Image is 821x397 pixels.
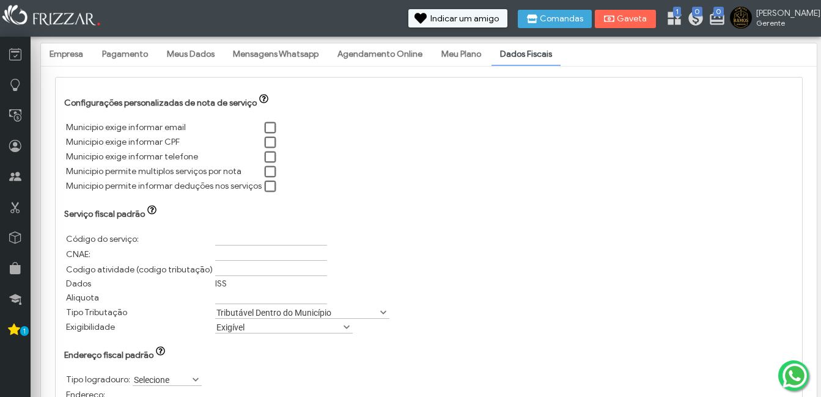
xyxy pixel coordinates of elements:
label: Tipo Tributação [66,307,127,318]
label: Exigível [215,321,342,333]
span: 1 [673,7,681,16]
a: 0 [709,10,721,29]
button: Comandas [518,10,592,28]
label: Municipio exige informar telefone [66,151,198,162]
span: 0 [692,7,702,16]
label: Municipio exige informar CPF [66,137,180,147]
span: 0 [713,7,724,16]
span: 1 [20,326,29,336]
span: Indicar um amigo [430,15,499,23]
button: ui-button [153,346,171,359]
label: Tipo logradouro: [66,374,130,385]
button: Gaveta [595,10,656,28]
h4: Configurações personalizadas de nota de serviço [64,94,793,108]
a: 0 [687,10,699,29]
label: Tributável Dentro do Município [215,307,378,318]
span: Comandas [540,15,583,23]
label: Codigo atividade (codigo tributação) [66,264,213,275]
span: Gaveta [617,15,647,23]
label: Dados [66,279,91,289]
a: Mensagens Whatsapp [224,44,327,65]
label: Municipio permite informar deduções nos serviços [66,181,262,191]
a: Meu Plano [433,44,490,65]
a: Empresa [41,44,92,65]
label: Aliquota [66,293,99,303]
a: Meus Dados [158,44,223,65]
button: ui-button [257,94,274,106]
h4: Serviço fiscal padrão [64,205,793,219]
span: [PERSON_NAME] [756,8,811,18]
label: Código do serviço: [66,234,139,244]
button: ui-button [145,205,162,217]
label: ISS [215,279,227,289]
a: Pagamento [94,44,156,65]
label: Exigibilidade [66,322,115,332]
label: Selecione [133,374,191,385]
a: Agendamento Online [329,44,431,65]
span: Gerente [756,18,811,27]
img: whatsapp.png [780,361,809,390]
a: [PERSON_NAME] Gerente [730,7,815,31]
h4: Endereço fiscal padrão [64,346,793,360]
button: Indicar um amigo [408,9,507,27]
a: 1 [666,10,678,29]
label: Municipio exige informar email [66,122,186,133]
label: CNAE: [66,249,90,260]
label: Municipio permite multiplos serviços por nota [66,166,241,177]
a: Dados Fiscais [491,44,561,65]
